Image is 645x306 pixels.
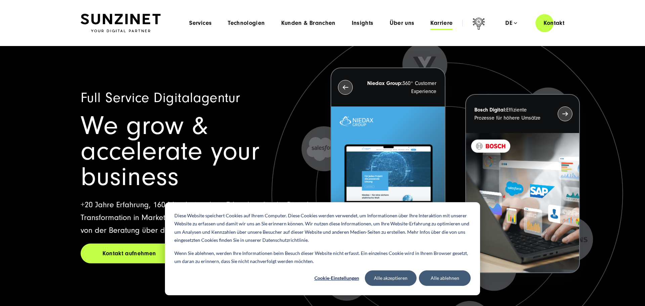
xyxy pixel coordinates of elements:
div: Cookie banner [165,202,480,295]
div: de [505,20,517,27]
span: Full Service Digitalagentur [81,90,240,106]
a: Karriere [430,20,453,27]
button: Alle ablehnen [419,270,471,286]
a: Technologien [228,20,265,27]
a: Kontakt aufnehmen [81,244,178,263]
button: Niedax Group:360° Customer Experience Letztes Projekt von Niedax. Ein Laptop auf dem die Niedax W... [331,68,445,247]
a: Kontakt [535,13,572,33]
a: Insights [352,20,374,27]
p: 360° Customer Experience [365,79,436,95]
img: BOSCH - Kundeprojekt - Digital Transformation Agentur SUNZINET [466,133,579,272]
img: Letztes Projekt von Niedax. Ein Laptop auf dem die Niedax Website geöffnet ist, auf blauem Hinter... [331,106,444,246]
p: Effiziente Prozesse für höhere Umsätze [474,106,546,122]
p: Diese Website speichert Cookies auf Ihrem Computer. Diese Cookies werden verwendet, um Informatio... [174,212,471,245]
button: Cookie-Einstellungen [311,270,362,286]
button: Bosch Digital:Effiziente Prozesse für höhere Umsätze BOSCH - Kundeprojekt - Digital Transformatio... [465,94,580,273]
p: Wenn Sie ablehnen, werden Ihre Informationen beim Besuch dieser Website nicht erfasst. Ein einzel... [174,249,471,266]
strong: Niedax Group: [367,80,402,86]
a: Über uns [390,20,415,27]
img: SUNZINET Full Service Digital Agentur [81,14,161,33]
a: Services [189,20,212,27]
h1: We grow & accelerate your business [81,113,314,190]
strong: Bosch Digital: [474,107,506,113]
p: +20 Jahre Erfahrung, 160 Mitarbeitende in 3 Ländern für die Digitale Transformation in Marketing,... [81,199,314,237]
a: Kunden & Branchen [281,20,336,27]
button: Alle akzeptieren [365,270,417,286]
